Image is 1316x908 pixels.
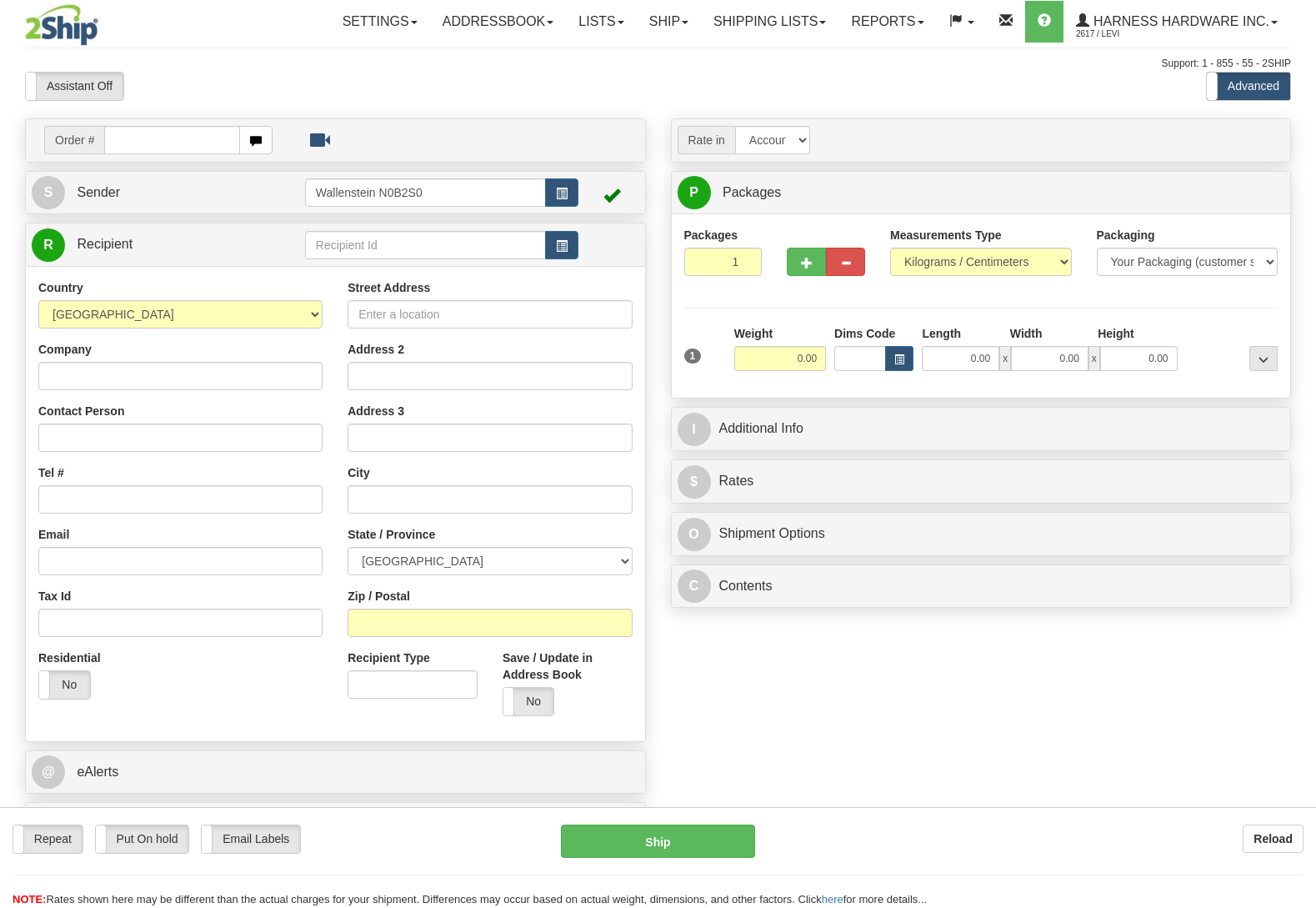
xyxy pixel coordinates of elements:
[678,176,1285,210] a: P Packages
[348,403,404,419] label: Address 3
[330,1,430,43] a: Settings
[678,126,735,154] span: Rate in
[348,588,410,604] label: Zip / Postal
[38,526,69,543] label: Email
[25,4,98,46] img: logo2617.jpg
[503,688,554,715] label: No
[348,464,369,481] label: City
[348,526,435,543] label: State / Province
[348,279,430,296] label: Street Address
[25,57,1291,71] div: Support: 1 - 855 - 55 - 2SHIP
[38,341,92,358] label: Company
[637,1,701,43] a: Ship
[13,825,83,853] label: Repeat
[1010,325,1043,342] label: Width
[678,517,1285,551] a: OShipment Options
[32,176,305,210] a: S Sender
[348,650,430,666] label: Recipient Type
[922,325,961,342] label: Length
[32,228,65,262] span: R
[503,650,633,683] label: Save / Update in Address Book
[26,73,123,100] label: Assistant Off
[566,1,636,43] a: Lists
[32,228,274,262] a: R Recipient
[678,569,711,603] span: C
[1098,325,1134,342] label: Height
[77,237,133,251] span: Recipient
[305,231,546,259] input: Recipient Id
[1253,832,1293,845] b: Reload
[1088,346,1100,371] span: x
[678,569,1285,604] a: CContents
[13,893,46,905] span: NOTE:
[734,325,773,342] label: Weight
[38,279,83,296] label: Country
[430,1,567,43] a: Addressbook
[1089,14,1269,28] span: Harness Hardware Inc.
[38,588,71,604] label: Tax Id
[32,755,639,790] a: @ eAlerts
[678,464,1285,499] a: $Rates
[77,185,120,199] span: Sender
[678,412,1285,446] a: IAdditional Info
[684,349,702,364] span: 1
[1097,227,1155,243] label: Packaging
[701,1,838,43] a: Shipping lists
[834,325,895,342] label: Dims Code
[39,671,90,699] label: No
[684,227,738,243] label: Packages
[96,825,189,853] label: Put On hold
[348,300,632,329] input: Enter a location
[202,825,300,853] label: Email Labels
[1207,73,1290,100] label: Advanced
[678,518,711,551] span: O
[38,464,64,481] label: Tel #
[1076,26,1201,43] span: 2617 / Levi
[678,465,711,499] span: $
[999,346,1011,371] span: x
[1249,346,1278,371] div: ...
[44,126,104,154] span: Order #
[678,413,711,446] span: I
[822,893,843,905] a: here
[348,341,404,358] label: Address 2
[38,650,101,666] label: Residential
[1278,369,1314,539] iframe: chat widget
[305,178,546,207] input: Sender Id
[32,176,65,209] span: S
[890,227,1002,243] label: Measurements Type
[1063,1,1290,43] a: Harness Hardware Inc. 2617 / Levi
[723,185,781,199] span: Packages
[1243,825,1303,853] button: Reload
[838,1,936,43] a: Reports
[32,755,65,789] span: @
[38,403,124,419] label: Contact Person
[678,176,711,209] span: P
[77,765,118,779] span: eAlerts
[561,825,755,858] button: Ship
